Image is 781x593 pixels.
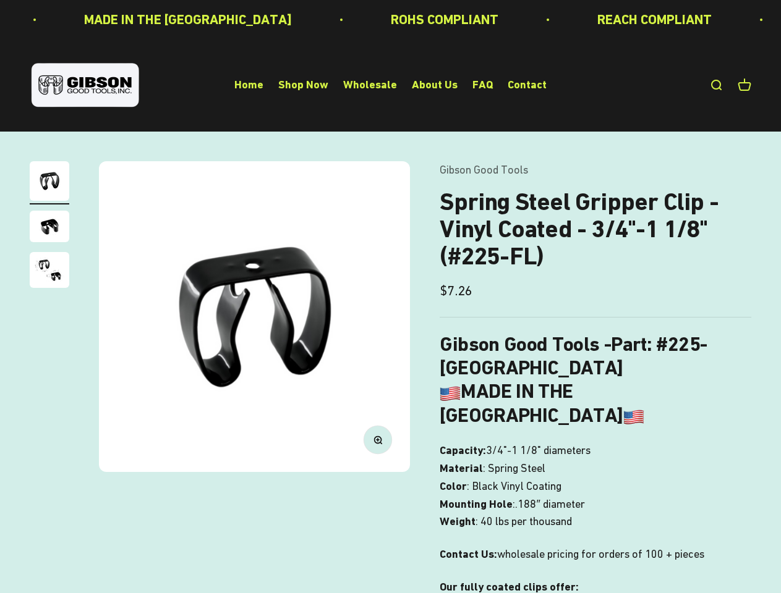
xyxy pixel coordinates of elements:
[467,477,561,495] span: : Black Vinyl Coating
[440,188,751,270] h1: Spring Steel Gripper Clip - Vinyl Coated - 3/4"-1 1/8" (#225-FL)
[440,515,476,528] strong: Weight
[440,379,644,426] b: MADE IN THE [GEOGRAPHIC_DATA]
[343,78,397,91] a: Wholesale
[515,495,584,513] span: .188″ diameter
[440,332,707,379] strong: : #225-[GEOGRAPHIC_DATA]
[508,78,547,91] a: Contact
[99,161,410,472] img: Gripper clip, made & shipped from the USA!
[278,78,328,91] a: Shop Now
[440,497,513,510] strong: Mounting Hole
[440,479,467,492] strong: Color
[30,211,69,242] img: close up of a spring steel gripper clip, tool clip, durable, secure holding, Excellent corrosion ...
[440,442,751,531] p: 3/4"-1 1/8" diameters
[483,460,545,477] span: : Spring Steel
[30,161,69,204] button: Go to item 1
[440,461,483,474] strong: Material
[30,252,69,288] img: close up of a spring steel gripper clip, tool clip, durable, secure holding, Excellent corrosion ...
[234,78,263,91] a: Home
[597,9,712,30] p: REACH COMPLIANT
[84,9,292,30] p: MADE IN THE [GEOGRAPHIC_DATA]
[412,78,458,91] a: About Us
[30,211,69,246] button: Go to item 2
[440,580,579,593] strong: Our fully coated clips offer:
[440,332,646,356] b: Gibson Good Tools -
[472,78,493,91] a: FAQ
[30,161,69,201] img: Gripper clip, made & shipped from the USA!
[391,9,498,30] p: ROHS COMPLIANT
[30,252,69,292] button: Go to item 3
[440,163,528,176] a: Gibson Good Tools
[440,547,497,560] strong: Contact Us:
[440,280,472,301] sale-price: $7.26
[611,332,646,356] span: Part
[440,545,751,563] p: wholesale pricing for orders of 100 + pieces
[476,513,572,531] span: : 40 lbs per thousand
[440,444,486,456] strong: Capacity:
[513,495,515,513] span: :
